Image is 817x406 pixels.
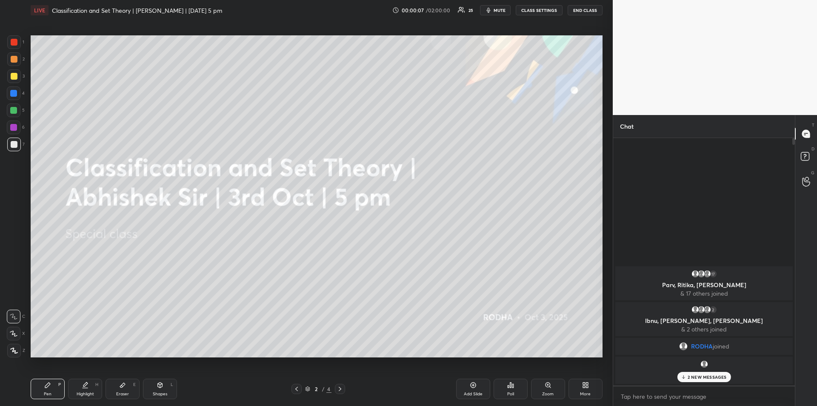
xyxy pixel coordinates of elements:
div: Zoom [542,392,554,396]
img: default.png [700,360,708,369]
div: X [7,327,25,340]
img: default.png [691,270,700,278]
div: C [7,310,25,323]
span: joined [706,371,722,379]
div: E [133,383,136,387]
button: END CLASS [568,5,603,15]
div: H [95,383,98,387]
button: CLASS SETTINGS [516,5,563,15]
div: Add Slide [464,392,483,396]
div: LIVE [31,5,49,15]
div: 1 [7,35,24,49]
p: 2 NEW MESSAGES [688,374,727,380]
p: Parv, Ritika, [PERSON_NAME] [620,282,788,288]
img: default.png [703,305,711,314]
img: default.png [697,305,706,314]
p: D [811,146,814,152]
p: G [811,170,814,176]
div: 4 [326,385,331,393]
div: 2 [7,52,25,66]
div: 7 [7,138,25,151]
p: & 17 others joined [620,290,788,297]
div: Z [7,344,25,357]
div: 2 [312,386,320,392]
p: T [812,122,814,128]
p: Chirag [620,372,788,379]
img: default.png [703,270,711,278]
img: default.png [691,305,700,314]
div: 6 [7,121,25,134]
div: P [58,383,61,387]
div: Eraser [116,392,129,396]
div: / [322,386,325,392]
h4: Classification and Set Theory | [PERSON_NAME] | [DATE] 5 pm [52,6,222,14]
div: 2 [709,305,717,314]
button: mute [480,5,511,15]
div: 5 [7,104,25,117]
span: joined [713,343,729,350]
div: Pen [44,392,51,396]
div: grid [613,265,795,386]
div: 25 [468,8,473,12]
div: 3 [7,69,25,83]
div: 4 [7,86,25,100]
p: Chat [613,115,640,138]
p: & 2 others joined [620,326,788,333]
img: default.png [697,270,706,278]
div: More [580,392,591,396]
div: L [171,383,173,387]
span: RODHA [691,343,713,350]
div: Highlight [77,392,94,396]
div: Poll [507,392,514,396]
img: default.png [679,342,688,351]
div: 17 [709,270,717,278]
span: mute [494,7,506,13]
div: Shapes [153,392,167,396]
p: Ibnu, [PERSON_NAME], [PERSON_NAME] [620,317,788,324]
